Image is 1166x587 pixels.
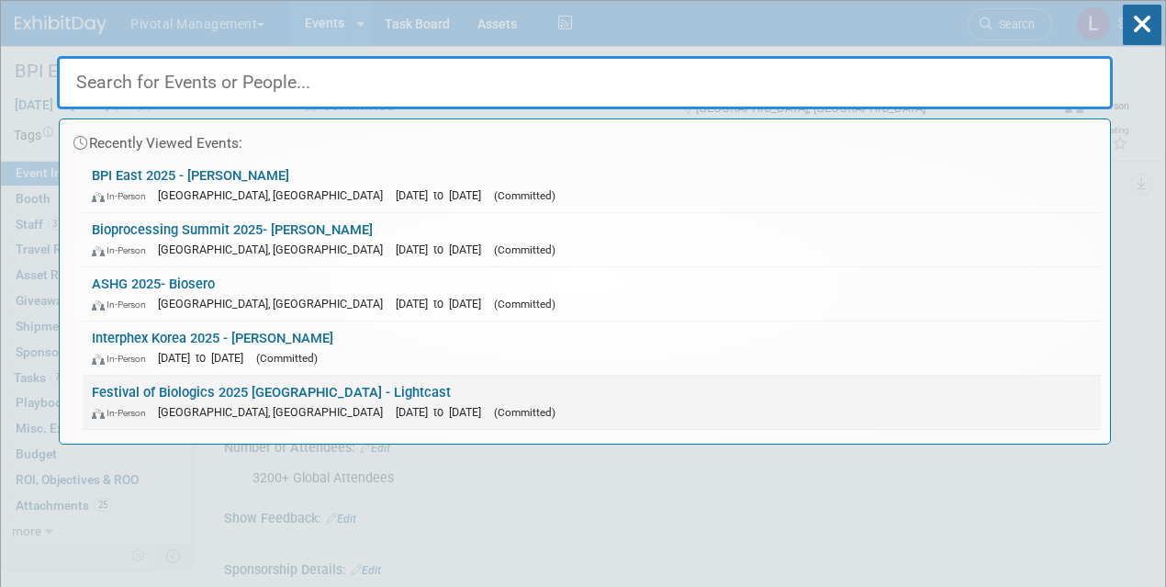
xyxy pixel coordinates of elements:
a: BPI East 2025 - [PERSON_NAME] In-Person [GEOGRAPHIC_DATA], [GEOGRAPHIC_DATA] [DATE] to [DATE] (Co... [83,159,1101,212]
span: [GEOGRAPHIC_DATA], [GEOGRAPHIC_DATA] [158,188,392,202]
span: (Committed) [256,352,318,365]
span: (Committed) [494,406,555,419]
span: [DATE] to [DATE] [396,243,490,256]
span: (Committed) [494,189,555,202]
span: In-Person [92,244,154,256]
a: ASHG 2025- Biosero In-Person [GEOGRAPHIC_DATA], [GEOGRAPHIC_DATA] [DATE] to [DATE] (Committed) [83,267,1101,321]
div: Recently Viewed Events: [69,119,1101,159]
span: [DATE] to [DATE] [396,297,490,310]
span: [GEOGRAPHIC_DATA], [GEOGRAPHIC_DATA] [158,405,392,419]
span: [DATE] to [DATE] [396,188,490,202]
span: In-Person [92,407,154,419]
span: [GEOGRAPHIC_DATA], [GEOGRAPHIC_DATA] [158,243,392,256]
span: [DATE] to [DATE] [158,351,252,365]
span: (Committed) [494,243,555,256]
span: In-Person [92,353,154,365]
span: In-Person [92,190,154,202]
a: Festival of Biologics 2025 [GEOGRAPHIC_DATA] - Lightcast In-Person [GEOGRAPHIC_DATA], [GEOGRAPHIC... [83,376,1101,429]
input: Search for Events or People... [57,56,1113,109]
span: In-Person [92,299,154,310]
span: [GEOGRAPHIC_DATA], [GEOGRAPHIC_DATA] [158,297,392,310]
a: Interphex Korea 2025 - [PERSON_NAME] In-Person [DATE] to [DATE] (Committed) [83,322,1101,375]
a: Bioprocessing Summit 2025- [PERSON_NAME] In-Person [GEOGRAPHIC_DATA], [GEOGRAPHIC_DATA] [DATE] to... [83,213,1101,266]
span: [DATE] to [DATE] [396,405,490,419]
span: (Committed) [494,298,555,310]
